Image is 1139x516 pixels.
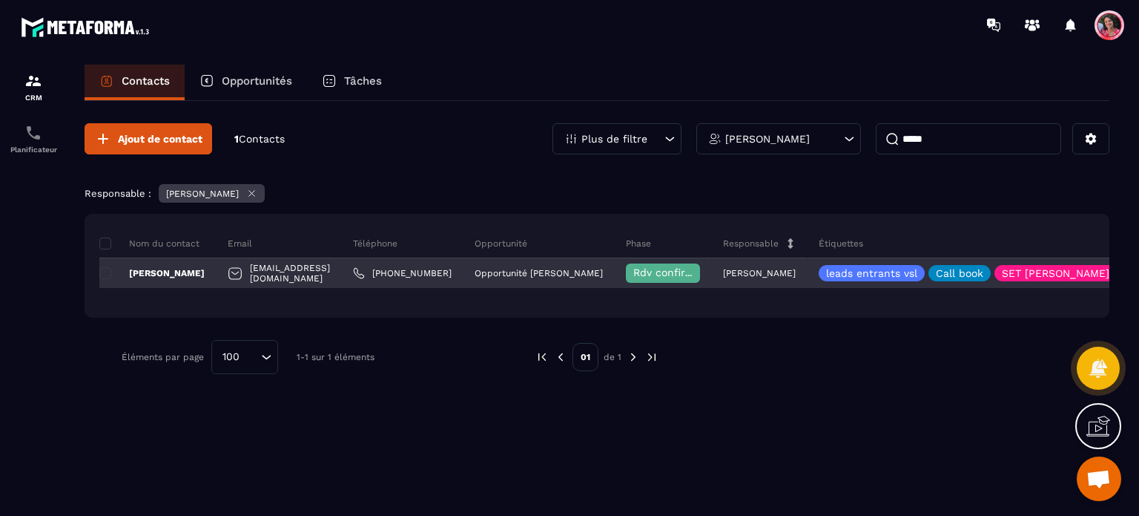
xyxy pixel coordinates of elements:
[307,65,397,100] a: Tâches
[4,61,63,113] a: formationformationCRM
[24,72,42,90] img: formation
[475,268,603,278] p: Opportunité [PERSON_NAME]
[99,238,199,249] p: Nom du contact
[826,268,917,278] p: leads entrants vsl
[725,134,810,144] p: [PERSON_NAME]
[4,94,63,102] p: CRM
[4,146,63,154] p: Planificateur
[122,74,170,88] p: Contacts
[604,351,621,363] p: de 1
[217,349,245,365] span: 100
[228,238,252,249] p: Email
[166,189,239,199] p: [PERSON_NAME]
[85,65,185,100] a: Contacts
[475,238,527,249] p: Opportunité
[535,350,549,364] img: prev
[645,350,658,364] img: next
[819,238,863,249] p: Étiquettes
[4,113,63,165] a: schedulerschedulerPlanificateur
[723,268,796,278] p: [PERSON_NAME]
[626,238,651,249] p: Phase
[185,65,307,100] a: Opportunités
[1077,457,1121,501] div: Ouvrir le chat
[222,74,292,88] p: Opportunités
[1002,268,1109,278] p: SET [PERSON_NAME]
[723,238,779,249] p: Responsable
[118,131,202,146] span: Ajout de contact
[234,132,285,146] p: 1
[633,267,717,278] span: Rdv confirmé ✅
[239,133,285,145] span: Contacts
[85,123,212,154] button: Ajout de contact
[581,134,647,144] p: Plus de filtre
[297,352,374,362] p: 1-1 sur 1 éléments
[353,267,452,279] a: [PHONE_NUMBER]
[245,349,257,365] input: Search for option
[211,340,278,374] div: Search for option
[936,268,983,278] p: Call book
[122,352,204,362] p: Éléments par page
[21,13,154,41] img: logo
[572,343,598,371] p: 01
[627,350,640,364] img: next
[344,74,382,88] p: Tâches
[85,188,151,199] p: Responsable :
[24,124,42,142] img: scheduler
[554,350,567,364] img: prev
[353,238,397,249] p: Téléphone
[99,267,205,279] p: [PERSON_NAME]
